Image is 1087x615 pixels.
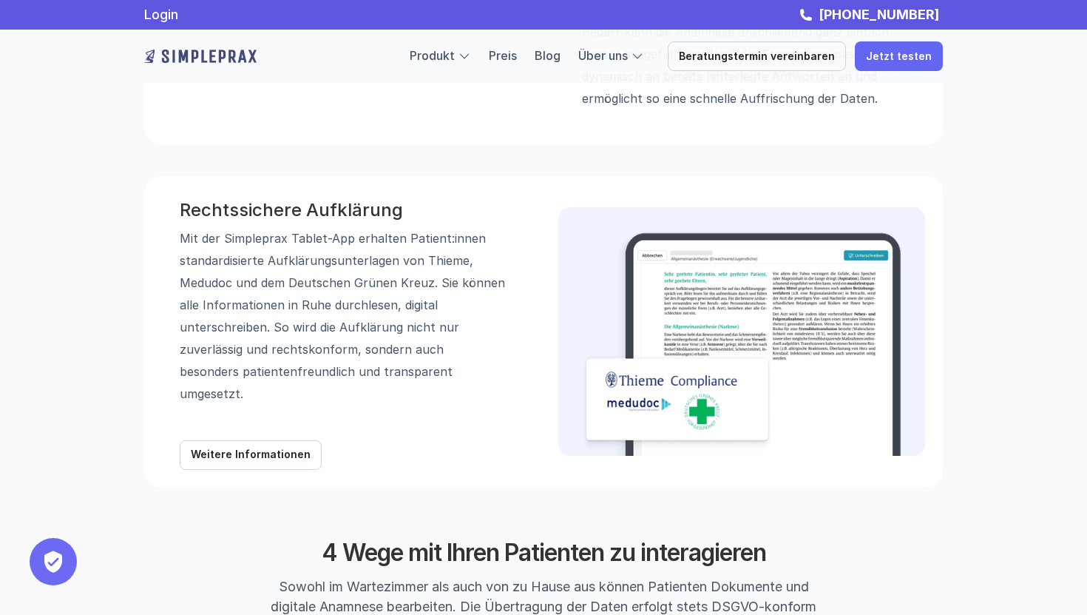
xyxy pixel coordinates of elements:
[180,440,322,469] a: Weitere Informationen
[535,48,561,63] a: Blog
[668,41,846,71] a: Beratungstermin vereinbaren
[180,226,505,404] p: Mit der Simpleprax Tablet-App erhalten Patient:innen standardisierte Aufklärungsunterlagen von Th...
[410,48,455,63] a: Produkt
[578,48,628,63] a: Über uns
[191,448,311,461] p: Weitere Informationen
[866,50,932,63] p: Jetzt testen
[144,7,178,22] a: Login
[266,539,821,567] h2: 4 Wege mit Ihren Patienten zu interagieren
[855,41,943,71] a: Jetzt testen
[582,231,901,456] img: Beispielbild der rechtssicheren Aufklärung mit den Partnern von Simpleprax
[819,7,939,22] strong: [PHONE_NUMBER]
[180,200,505,221] h3: Rechtssichere Aufklärung
[815,7,943,22] a: [PHONE_NUMBER]
[489,48,517,63] a: Preis
[679,50,835,63] p: Beratungstermin vereinbaren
